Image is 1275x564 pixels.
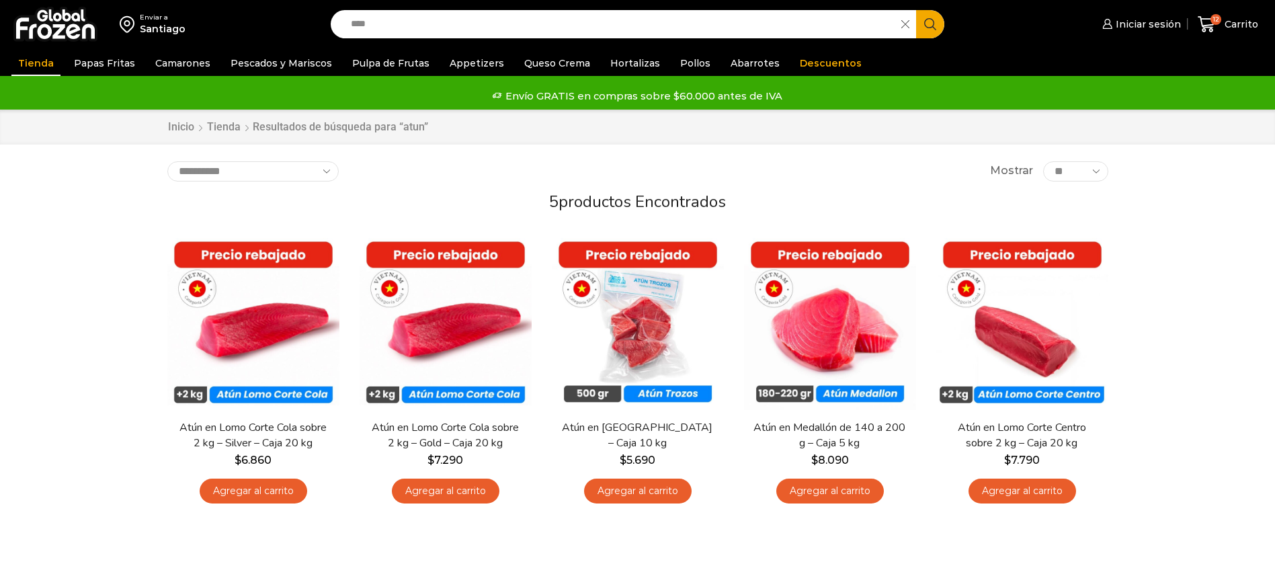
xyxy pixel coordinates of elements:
a: Agregar al carrito: “Atún en Trozos - Caja 10 kg” [584,479,692,503]
a: Agregar al carrito: “Atún en Lomo Corte Cola sobre 2 kg - Gold – Caja 20 kg” [392,479,499,503]
span: 12 [1210,14,1221,25]
bdi: 8.090 [811,454,849,467]
div: Enviar a [140,13,186,22]
a: Descuentos [793,50,868,76]
button: Search button [916,10,944,38]
bdi: 7.290 [427,454,463,467]
nav: Breadcrumb [167,120,428,135]
bdi: 5.690 [620,454,655,467]
img: address-field-icon.svg [120,13,140,36]
a: Hortalizas [604,50,667,76]
a: Appetizers [443,50,511,76]
a: Camarones [149,50,217,76]
a: 12 Carrito [1194,9,1262,40]
span: Iniciar sesión [1112,17,1181,31]
span: 5 [549,191,559,212]
span: $ [1004,454,1011,467]
h1: Resultados de búsqueda para “atun” [253,120,428,133]
a: Agregar al carrito: “Atún en Lomo Corte Centro sobre 2 kg - Caja 20 kg” [969,479,1076,503]
a: Tienda [11,50,60,76]
span: productos encontrados [559,191,726,212]
a: Atún en Medallón de 140 a 200 g – Caja 5 kg [752,420,907,451]
span: Carrito [1221,17,1258,31]
div: Santiago [140,22,186,36]
a: Atún en [GEOGRAPHIC_DATA] – Caja 10 kg [560,420,714,451]
span: $ [811,454,818,467]
a: Atún en Lomo Corte Centro sobre 2 kg – Caja 20 kg [944,420,1099,451]
select: Pedido de la tienda [167,161,339,182]
a: Agregar al carrito: “Atún en Medallón de 140 a 200 g - Caja 5 kg” [776,479,884,503]
span: $ [235,454,241,467]
a: Pollos [673,50,717,76]
a: Inicio [167,120,195,135]
span: Mostrar [990,163,1033,179]
a: Pulpa de Frutas [345,50,436,76]
bdi: 7.790 [1004,454,1040,467]
a: Atún en Lomo Corte Cola sobre 2 kg – Silver – Caja 20 kg [175,420,330,451]
a: Atún en Lomo Corte Cola sobre 2 kg – Gold – Caja 20 kg [368,420,522,451]
a: Tienda [206,120,241,135]
a: Pescados y Mariscos [224,50,339,76]
span: $ [427,454,434,467]
a: Papas Fritas [67,50,142,76]
a: Iniciar sesión [1099,11,1181,38]
a: Abarrotes [724,50,786,76]
bdi: 6.860 [235,454,272,467]
span: $ [620,454,626,467]
a: Agregar al carrito: “Atún en Lomo Corte Cola sobre 2 kg - Silver - Caja 20 kg” [200,479,307,503]
a: Queso Crema [518,50,597,76]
